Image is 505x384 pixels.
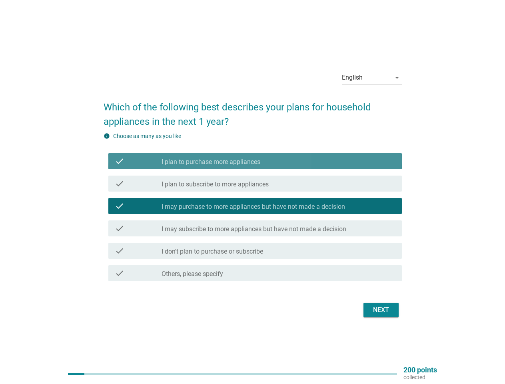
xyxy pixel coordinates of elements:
[370,305,392,315] div: Next
[403,366,437,374] p: 200 points
[162,248,263,256] label: I don't plan to purchase or subscribe
[115,156,124,166] i: check
[115,179,124,188] i: check
[162,270,223,278] label: Others, please specify
[162,158,260,166] label: I plan to purchase more appliances
[342,74,363,81] div: English
[162,203,345,211] label: I may purchase to more appliances but have not made a decision
[162,225,346,233] label: I may subscribe to more appliances but have not made a decision
[115,201,124,211] i: check
[115,268,124,278] i: check
[162,180,269,188] label: I plan to subscribe to more appliances
[113,133,181,139] label: Choose as many as you like
[363,303,399,317] button: Next
[104,133,110,139] i: info
[104,92,402,129] h2: Which of the following best describes your plans for household appliances in the next 1 year?
[115,246,124,256] i: check
[403,374,437,381] p: collected
[392,73,402,82] i: arrow_drop_down
[115,224,124,233] i: check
